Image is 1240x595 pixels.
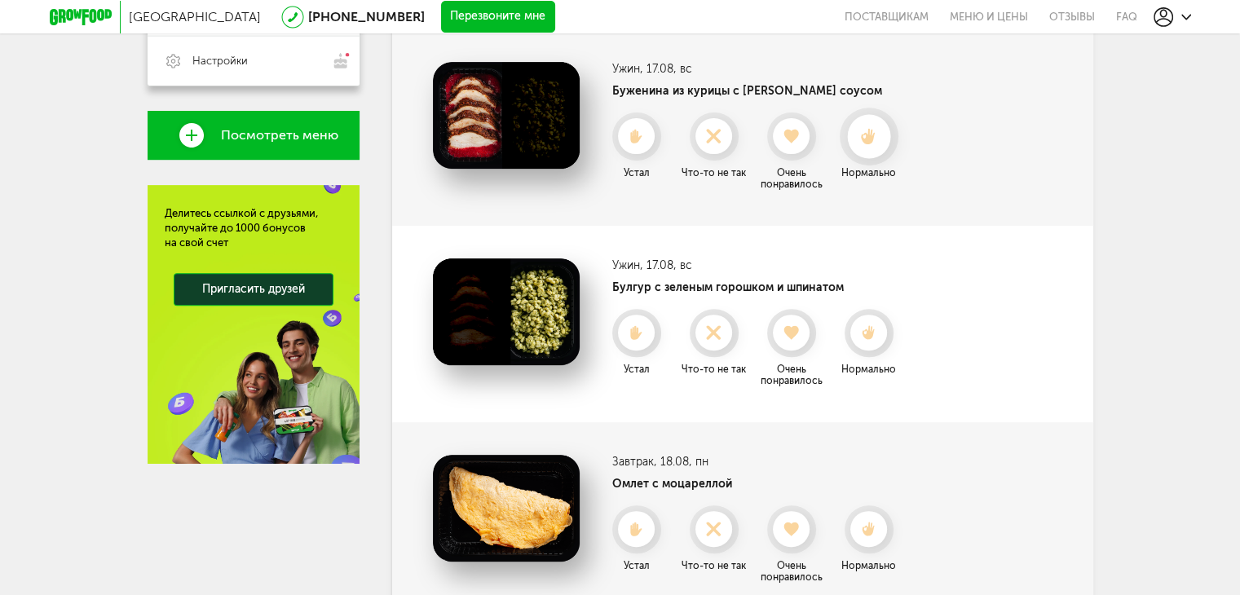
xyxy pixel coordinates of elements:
[441,1,555,33] button: Перезвоните мне
[755,167,828,190] div: Очень понравилось
[308,9,425,24] a: [PHONE_NUMBER]
[600,560,673,571] div: Устал
[677,364,751,375] div: Что-то не так
[832,364,906,375] div: Нормально
[612,62,906,76] h3: Ужин
[612,280,906,294] h4: Булгур с зеленым горошком и шпинатом
[677,167,751,178] div: Что-то не так
[129,9,261,24] span: [GEOGRAPHIC_DATA]
[640,258,692,272] span: , 17.08, вс
[148,111,360,160] a: Посмотреть меню
[600,364,673,375] div: Устал
[755,364,828,386] div: Очень понравилось
[832,560,906,571] div: Нормально
[612,84,906,98] h4: Буженина из курицы с [PERSON_NAME] соусом
[433,62,580,169] img: Буженина из курицы с вишневым соусом
[433,258,580,365] img: Булгур с зеленым горошком и шпинатом
[755,560,828,583] div: Очень понравилось
[221,128,338,143] span: Посмотреть меню
[612,477,906,491] h4: Омлет с моцареллой
[612,258,906,272] h3: Ужин
[165,206,342,250] div: Делитесь ссылкой с друзьями, получайте до 1000 бонусов на свой счет
[192,54,248,68] span: Настройки
[148,36,360,86] a: Настройки
[832,167,906,178] div: Нормально
[612,455,906,469] h3: Завтрак
[174,273,333,306] a: Пригласить друзей
[640,62,692,76] span: , 17.08, вс
[654,455,708,469] span: , 18.08, пн
[433,455,580,562] img: Омлет с моцареллой
[600,167,673,178] div: Устал
[677,560,751,571] div: Что-то не так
